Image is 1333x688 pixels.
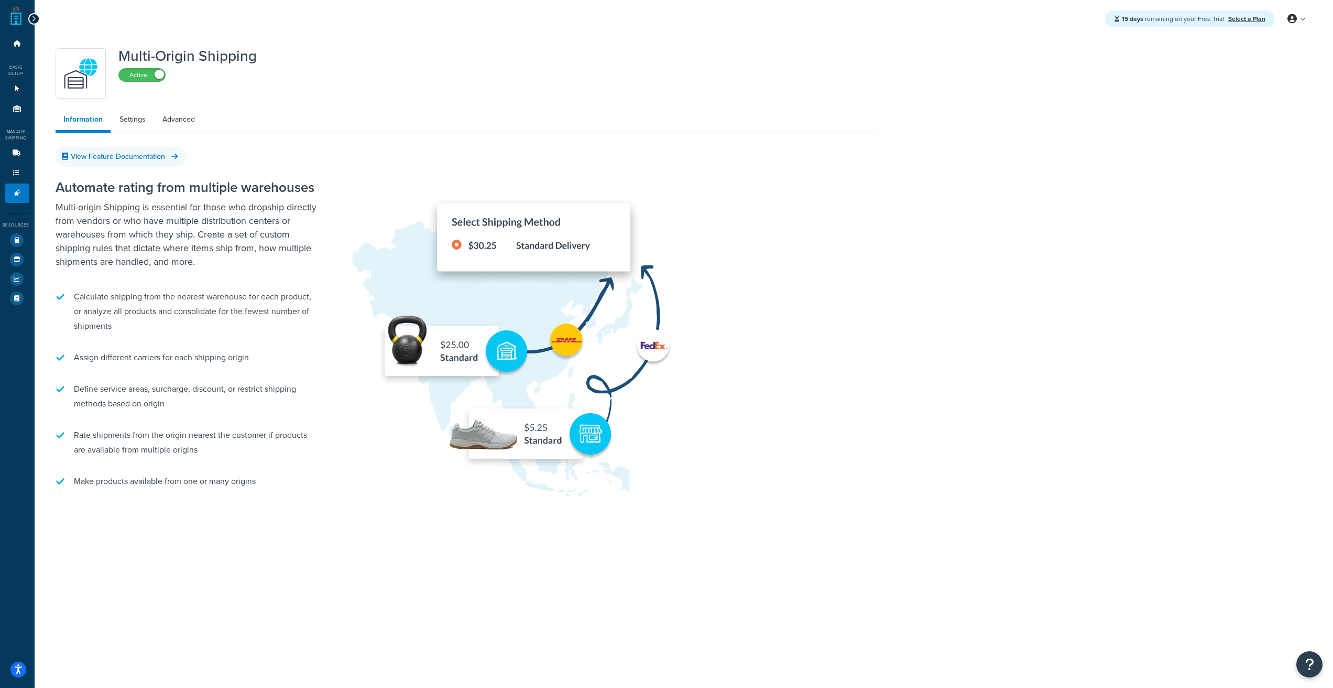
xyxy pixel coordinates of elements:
[155,109,203,130] a: Advanced
[56,469,318,494] li: Make products available from one or many origins
[56,377,318,416] li: Define service areas, surcharge, discount, or restrict shipping methods based on origin
[5,270,29,288] li: Analytics
[5,164,29,183] li: Shipping Rules
[1228,14,1265,24] a: Select a Plan
[5,79,29,99] li: Websites
[1122,14,1226,24] span: remaining on your Free Trial
[56,200,318,268] p: Multi-origin Shipping is essential for those who dropship directly from vendors or who have multi...
[1122,14,1143,24] strong: 15 days
[56,345,318,370] li: Assign different carriers for each shipping origin
[56,109,111,133] a: Information
[1296,651,1323,678] button: Open Resource Center
[56,284,318,339] li: Calculate shipping from the nearest warehouse for each product, or analyze all products and conso...
[5,289,29,308] li: Help Docs
[5,144,29,163] li: Carriers
[5,250,29,269] li: Marketplace
[5,231,29,250] li: Test Your Rates
[118,48,257,64] h1: Multi-Origin Shipping
[56,423,318,463] li: Rate shipments from the origin nearest the customer if products are available from multiple origins
[349,148,705,504] img: Multi-Origin Shipping
[5,184,29,203] li: Advanced Features
[5,99,29,119] li: Origins
[56,180,318,195] h2: Automate rating from multiple warehouses
[62,55,99,92] img: WatD5o0RtDAAAAAElFTkSuQmCC
[5,34,29,53] li: Dashboard
[56,146,187,167] a: View Feature Documentation
[119,69,165,81] label: Active
[112,109,154,130] a: Settings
